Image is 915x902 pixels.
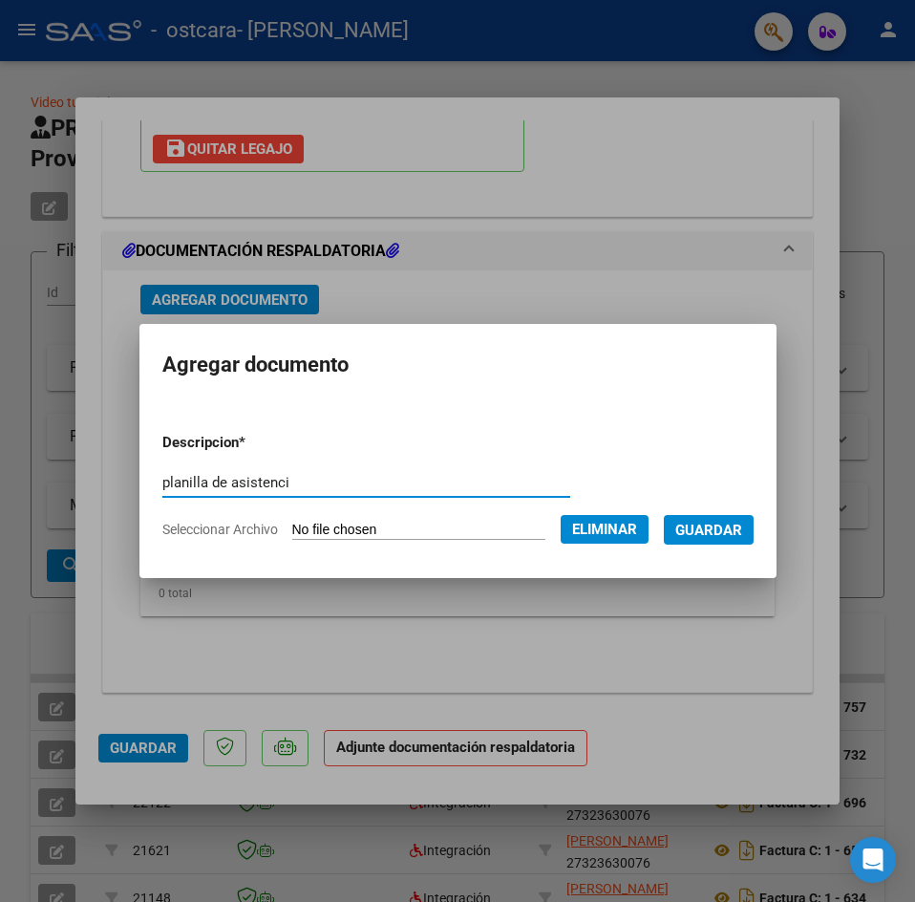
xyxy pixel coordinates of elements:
span: Eliminar [572,521,637,538]
span: Seleccionar Archivo [162,522,278,537]
button: Eliminar [561,515,649,544]
div: Open Intercom Messenger [850,837,896,883]
button: Guardar [664,515,754,545]
span: Guardar [675,522,742,539]
p: Descripcion [162,432,340,454]
h2: Agregar documento [162,347,754,383]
